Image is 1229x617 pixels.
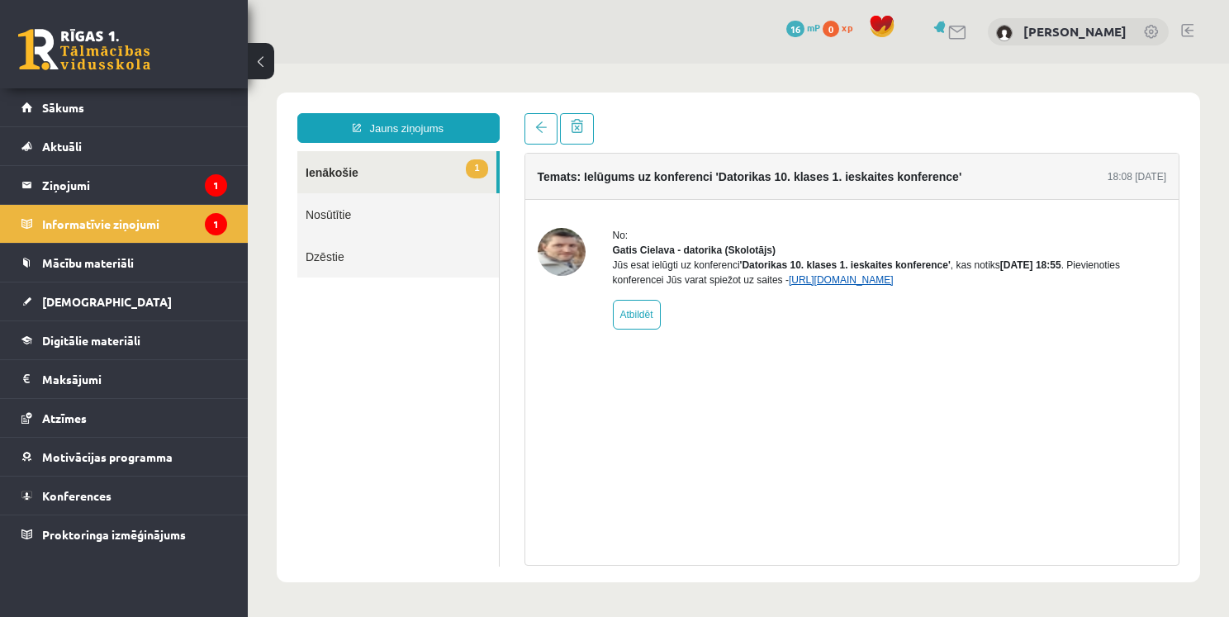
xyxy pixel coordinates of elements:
a: [URL][DOMAIN_NAME] [541,211,646,222]
img: Gatis Cielava - datorika [290,164,338,212]
div: 18:08 [DATE] [860,106,918,121]
span: xp [842,21,852,34]
legend: Ziņojumi [42,166,227,204]
a: Konferences [21,477,227,515]
span: 1 [218,96,240,115]
legend: Informatīvie ziņojumi [42,205,227,243]
a: Atzīmes [21,399,227,437]
span: Konferences [42,488,112,503]
h4: Temats: Ielūgums uz konferenci 'Datorikas 10. klases 1. ieskaites konference' [290,107,714,120]
a: Nosūtītie [50,130,251,172]
a: Sākums [21,88,227,126]
span: mP [807,21,820,34]
a: Ziņojumi1 [21,166,227,204]
a: Informatīvie ziņojumi1 [21,205,227,243]
b: [DATE] 18:55 [752,196,814,207]
span: Digitālie materiāli [42,333,140,348]
strong: Gatis Cielava - datorika (Skolotājs) [365,181,528,192]
a: Jauns ziņojums [50,50,252,79]
a: Dzēstie [50,172,251,214]
span: Motivācijas programma [42,449,173,464]
i: 1 [205,174,227,197]
i: 1 [205,213,227,235]
span: 0 [823,21,839,37]
a: Proktoringa izmēģinājums [21,515,227,553]
a: Mācību materiāli [21,244,227,282]
a: Maksājumi [21,360,227,398]
span: 16 [786,21,804,37]
span: Aktuāli [42,139,82,154]
a: 1Ienākošie [50,88,249,130]
a: Digitālie materiāli [21,321,227,359]
b: 'Datorikas 10. klases 1. ieskaites konference' [492,196,703,207]
a: 0 xp [823,21,861,34]
img: Diāna Matašova [996,25,1013,41]
span: Sākums [42,100,84,115]
div: No: [365,164,919,179]
a: [DEMOGRAPHIC_DATA] [21,282,227,320]
a: [PERSON_NAME] [1023,23,1127,40]
a: Rīgas 1. Tālmācības vidusskola [18,29,150,70]
div: Jūs esat ielūgti uz konferenci , kas notiks . Pievienoties konferencei Jūs varat spiežot uz saites - [365,194,919,224]
span: Mācību materiāli [42,255,134,270]
span: Proktoringa izmēģinājums [42,527,186,542]
a: Motivācijas programma [21,438,227,476]
a: 16 mP [786,21,820,34]
a: Aktuāli [21,127,227,165]
span: Atzīmes [42,411,87,425]
legend: Maksājumi [42,360,227,398]
a: Atbildēt [365,236,413,266]
span: [DEMOGRAPHIC_DATA] [42,294,172,309]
